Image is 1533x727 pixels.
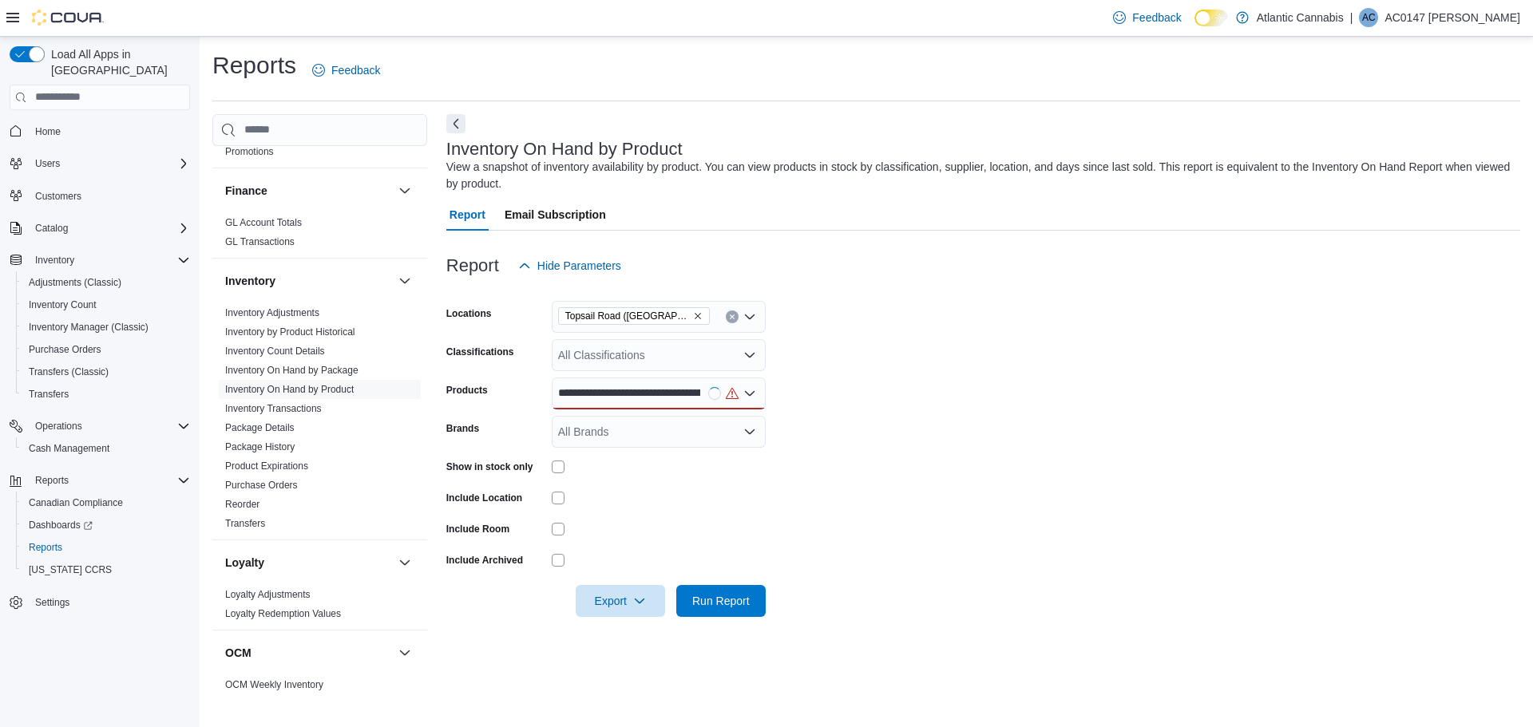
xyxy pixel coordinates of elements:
h3: OCM [225,645,252,661]
span: Export [585,585,656,617]
span: AC [1362,8,1376,27]
span: Package History [225,441,295,453]
button: Open list of options [743,349,756,362]
button: Run Report [676,585,766,617]
a: Inventory Transactions [225,403,322,414]
h1: Reports [212,49,296,81]
a: Package Details [225,422,295,433]
button: Open list of options [743,425,756,438]
button: Customers [3,184,196,207]
span: Settings [29,592,190,612]
span: Inventory Manager (Classic) [29,321,149,334]
label: Include Archived [446,554,523,567]
span: Canadian Compliance [22,493,190,512]
span: GL Account Totals [225,216,302,229]
span: Users [29,154,190,173]
button: Open list of options [743,387,756,400]
span: Cash Management [29,442,109,455]
span: Run Report [692,593,750,609]
span: Feedback [331,62,380,78]
label: Classifications [446,346,514,358]
a: Transfers (Classic) [22,362,115,381]
span: Email Subscription [505,199,606,231]
button: Open list of options [743,310,756,323]
button: Reports [3,469,196,492]
span: Loyalty Adjustments [225,588,311,601]
span: Customers [29,186,190,206]
span: GL Transactions [225,235,295,248]
span: Adjustments (Classic) [22,273,190,292]
a: Dashboards [16,514,196,536]
span: Inventory Transactions [225,402,322,415]
div: View a snapshot of inventory availability by product. You can view products in stock by classific... [446,159,1512,192]
button: Transfers [16,383,196,405]
span: Inventory Manager (Classic) [22,318,190,337]
span: Loyalty Redemption Values [225,607,341,620]
h3: Inventory On Hand by Product [446,140,683,159]
h3: Inventory [225,273,275,289]
button: Operations [29,417,89,436]
span: Transfers (Classic) [29,365,109,378]
button: Home [3,120,196,143]
span: Topsail Road ([GEOGRAPHIC_DATA][PERSON_NAME]) [565,308,690,324]
div: OCM [212,675,427,701]
span: Transfers (Classic) [22,362,190,381]
p: AC0147 [PERSON_NAME] [1384,8,1520,27]
span: Operations [29,417,190,436]
p: | [1350,8,1353,27]
button: Inventory [29,251,81,270]
button: Export [576,585,665,617]
button: Inventory Manager (Classic) [16,316,196,338]
span: Hide Parameters [537,258,621,274]
span: Promotions [225,145,274,158]
span: Dashboards [29,519,93,531]
button: Clear input [726,310,739,323]
button: Transfers (Classic) [16,361,196,383]
span: Catalog [29,219,190,238]
span: Catalog [35,222,68,235]
a: Inventory by Product Historical [225,326,355,338]
span: Purchase Orders [225,479,298,492]
span: Canadian Compliance [29,496,123,509]
span: Home [29,121,190,141]
div: AC0147 Cantwell Holly [1359,8,1378,27]
label: Locations [446,307,492,320]
a: Inventory Manager (Classic) [22,318,155,337]
a: Purchase Orders [22,340,108,359]
span: Purchase Orders [29,343,101,356]
span: Transfers [225,517,265,530]
a: GL Account Totals [225,217,302,228]
h3: Report [446,256,499,275]
span: Topsail Road (St. John's) [558,307,710,325]
button: Catalog [3,217,196,239]
a: Package History [225,441,295,452]
a: Inventory Adjustments [225,307,319,318]
button: Next [446,114,465,133]
a: OCM Weekly Inventory [225,679,323,690]
a: Feedback [306,54,386,86]
label: Show in stock only [446,460,533,473]
span: Reports [22,538,190,557]
span: Inventory Count [29,298,97,311]
span: Inventory Count Details [225,345,325,358]
button: Canadian Compliance [16,492,196,514]
label: Products [446,384,488,397]
a: Feedback [1107,2,1187,34]
button: Catalog [29,219,74,238]
label: Brands [446,422,479,435]
span: Inventory [29,251,190,270]
span: Inventory On Hand by Product [225,383,354,396]
button: [US_STATE] CCRS [16,559,196,581]
h3: Finance [225,183,267,199]
span: Dark Mode [1194,26,1195,27]
button: Operations [3,415,196,437]
button: OCM [395,643,414,662]
span: Inventory On Hand by Package [225,364,358,377]
button: Inventory [3,249,196,271]
span: Customers [35,190,81,203]
button: Users [3,152,196,175]
button: Adjustments (Classic) [16,271,196,294]
a: Inventory On Hand by Product [225,384,354,395]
